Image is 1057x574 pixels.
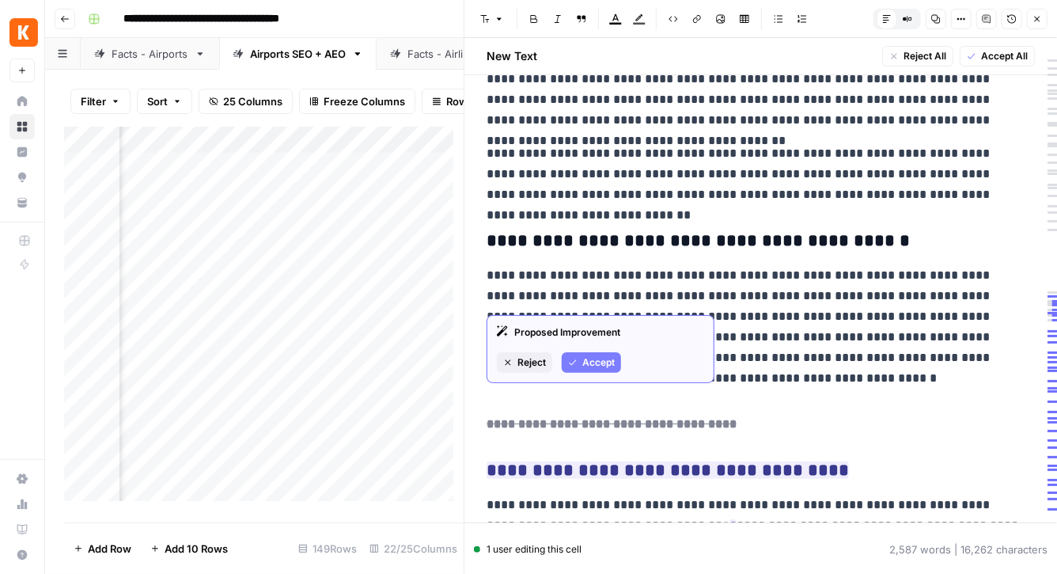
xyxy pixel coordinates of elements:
[141,536,237,561] button: Add 10 Rows
[112,46,188,62] div: Facts - Airports
[250,46,346,62] div: Airports SEO + AEO
[9,139,35,165] a: Insights
[64,536,141,561] button: Add Row
[497,352,552,373] button: Reject
[446,93,503,109] span: Row Height
[9,492,35,517] a: Usage
[960,46,1035,67] button: Accept All
[81,93,106,109] span: Filter
[9,517,35,542] a: Learning Hub
[497,325,704,340] div: Proposed Improvement
[582,355,615,370] span: Accept
[474,542,582,557] div: 1 user editing this cell
[81,38,219,70] a: Facts - Airports
[9,114,35,139] a: Browse
[70,89,131,114] button: Filter
[9,190,35,215] a: Your Data
[9,542,35,568] button: Help + Support
[9,165,35,190] a: Opportunities
[147,93,168,109] span: Sort
[377,38,512,70] a: Facts - Airlines
[219,38,377,70] a: Airports SEO + AEO
[422,89,513,114] button: Row Height
[9,13,35,52] button: Workspace: Kayak
[299,89,415,114] button: Freeze Columns
[517,355,546,370] span: Reject
[889,542,1048,557] div: 2,587 words | 16,262 characters
[88,541,131,557] span: Add Row
[223,93,282,109] span: 25 Columns
[199,89,293,114] button: 25 Columns
[324,93,405,109] span: Freeze Columns
[137,89,192,114] button: Sort
[292,536,363,561] div: 149 Rows
[165,541,228,557] span: Add 10 Rows
[9,18,38,47] img: Kayak Logo
[9,89,35,114] a: Home
[9,466,35,492] a: Settings
[407,46,481,62] div: Facts - Airlines
[363,536,464,561] div: 22/25 Columns
[562,352,621,373] button: Accept
[981,49,1028,63] span: Accept All
[904,49,946,63] span: Reject All
[882,46,953,67] button: Reject All
[487,48,537,64] h2: New Text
